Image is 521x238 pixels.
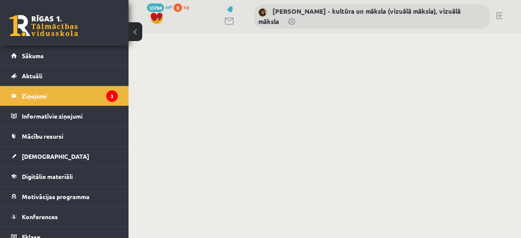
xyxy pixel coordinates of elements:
span: xp [183,3,189,10]
span: Konferences [22,213,58,220]
a: Motivācijas programma [11,187,118,206]
a: Mācību resursi [11,126,118,146]
a: Ziņojumi3 [11,86,118,106]
a: [DEMOGRAPHIC_DATA] [11,146,118,166]
a: Aktuāli [11,66,118,86]
a: Sākums [11,46,118,65]
span: 0 [174,3,182,12]
a: 33784 mP [147,3,172,10]
a: Konferences [11,207,118,226]
legend: Ziņojumi [22,86,118,106]
img: Ilze Kolka - kultūra un māksla (vizuālā māksla), vizuālā māksla [258,8,267,17]
a: [PERSON_NAME] - kultūra un māksla (vizuālā māksla), vizuālā māksla [258,7,461,26]
a: 0 xp [174,3,193,10]
span: [DEMOGRAPHIC_DATA] [22,152,89,160]
span: mP [165,3,172,10]
span: Digitālie materiāli [22,173,73,180]
a: Digitālie materiāli [11,167,118,186]
span: Sākums [22,52,44,59]
legend: Informatīvie ziņojumi [22,106,118,126]
span: Aktuāli [22,72,42,80]
a: Informatīvie ziņojumi [11,106,118,126]
a: Rīgas 1. Tālmācības vidusskola [9,15,78,36]
span: Mācību resursi [22,132,63,140]
i: 3 [106,90,118,102]
span: Motivācijas programma [22,193,90,200]
span: 33784 [147,3,164,12]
